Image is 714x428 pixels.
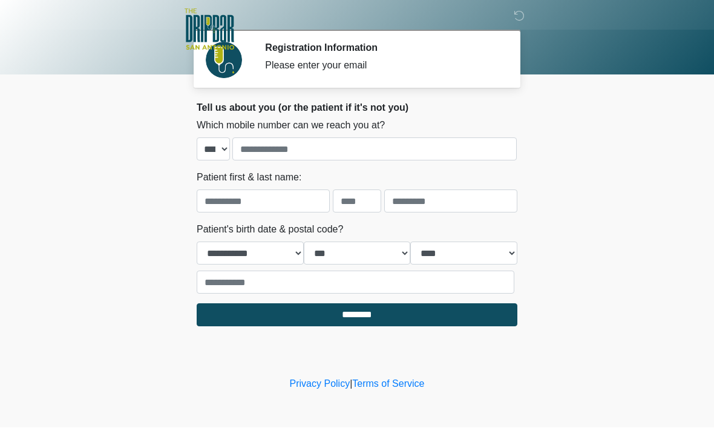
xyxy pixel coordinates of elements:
a: Terms of Service [352,379,424,389]
label: Which mobile number can we reach you at? [197,119,385,133]
h2: Tell us about you (or the patient if it's not you) [197,102,517,114]
img: Agent Avatar [206,42,242,79]
a: | [350,379,352,389]
label: Patient's birth date & postal code? [197,223,343,237]
div: Please enter your email [265,59,499,73]
a: Privacy Policy [290,379,350,389]
img: The DRIPBaR - San Antonio Fossil Creek Logo [185,9,234,51]
label: Patient first & last name: [197,171,301,185]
